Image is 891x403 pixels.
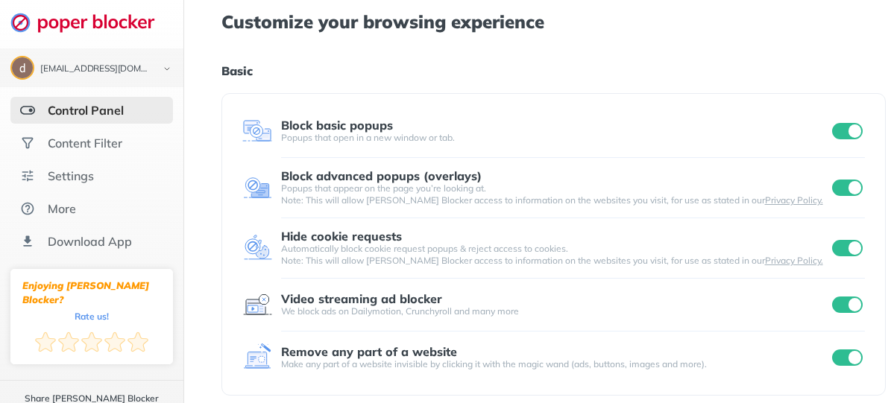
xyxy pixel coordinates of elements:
img: logo-webpage.svg [10,12,171,33]
div: Automatically block cookie request popups & reject access to cookies. Note: This will allow [PERS... [281,243,829,267]
div: Remove any part of a website [281,345,457,358]
img: about.svg [20,201,35,216]
div: dennisleeadams50@gmail.com [40,64,151,74]
div: Popups that appear on the page you’re looking at. Note: This will allow [PERSON_NAME] Blocker acc... [281,183,829,206]
div: Control Panel [48,103,124,118]
img: chevron-bottom-black.svg [158,61,176,77]
img: features-selected.svg [20,103,35,118]
h1: Customize your browsing experience [221,12,887,31]
div: We block ads on Dailymotion, Crunchyroll and many more [281,305,829,317]
img: feature icon [242,233,272,263]
img: settings.svg [20,168,35,183]
div: Download App [48,234,132,249]
img: feature icon [242,290,272,320]
div: Settings [48,168,94,183]
div: Block advanced popups (overlays) [281,169,482,183]
div: Enjoying [PERSON_NAME] Blocker? [22,279,161,307]
div: Rate us! [75,313,109,320]
div: Block basic popups [281,118,393,132]
img: download-app.svg [20,234,35,249]
div: Hide cookie requests [281,229,402,243]
a: Privacy Policy. [765,194,823,206]
img: feature icon [242,343,272,372]
div: Video streaming ad blocker [281,292,442,305]
h1: Basic [221,61,887,80]
img: AATXAJziyzWECj0jLvEZ8Bs-UD46eeRD1YMcSue5EnbG=s96-c [12,57,33,78]
div: Popups that open in a new window or tab. [281,132,829,144]
div: Content Filter [48,136,122,150]
img: feature icon [242,173,272,203]
img: feature icon [242,116,272,146]
div: Make any part of a website invisible by clicking it with the magic wand (ads, buttons, images and... [281,358,829,370]
div: More [48,201,76,216]
a: Privacy Policy. [765,255,823,266]
img: social.svg [20,136,35,150]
